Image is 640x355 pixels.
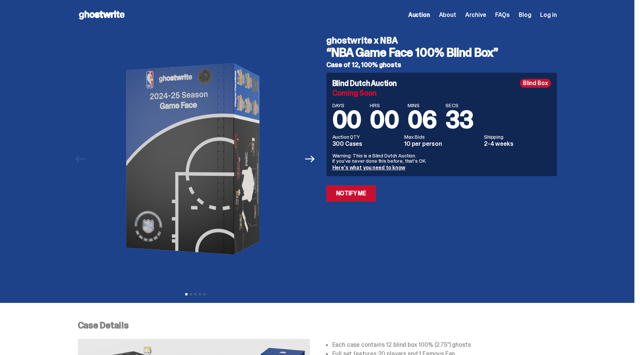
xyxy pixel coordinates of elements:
span: MINS [408,103,436,108]
a: Auction [408,12,430,18]
dt: Max Bids [404,134,479,139]
span: 00 [332,104,361,135]
dd: 10 per person [404,141,479,147]
button: View slide 2 [190,293,192,295]
dd: 2-4 weeks [484,141,551,147]
p: Warning: This is a Blind Dutch Auction. If you’ve never done this before, that’s OK. [332,153,551,163]
div: Blind Box [520,79,551,88]
button: View slide 3 [194,293,196,295]
span: 33 [445,104,473,135]
span: DAYS [332,103,361,108]
a: Blog [519,12,531,18]
button: View slide 4 [199,293,201,295]
dt: Auction QTY [332,134,400,139]
span: HRS [370,103,399,108]
a: Log in [540,12,557,18]
a: Archive [465,12,486,18]
p: Case Details [78,321,557,330]
h4: Blind Dutch Auction [332,79,397,87]
span: 06 [408,104,436,135]
button: View slide 5 [203,293,205,295]
img: NBA-Hero-1.png [92,30,298,288]
span: SECS [445,103,473,108]
button: Next [302,151,319,167]
h5: Case of 12, 100% ghosts [326,61,557,68]
span: 00 [370,104,399,135]
h4: ghostwrite x NBA [326,36,557,45]
dt: Shipping [484,134,551,139]
a: Here's what you need to know [332,164,405,171]
a: About [439,12,456,18]
div: Coming Soon [332,89,551,97]
li: Each case contains 12 blind box 100% (2.75”) ghosts [332,342,557,348]
a: Notify Me [326,185,376,202]
a: FAQs [495,12,510,18]
dd: 300 Cases [332,141,400,147]
button: View slide 1 [185,293,188,295]
h3: “NBA Game Face 100% Blind Box” [326,46,557,58]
